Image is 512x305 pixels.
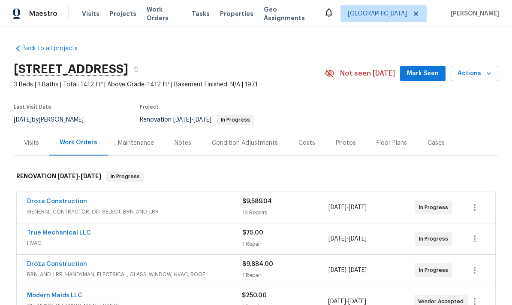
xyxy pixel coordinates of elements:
span: - [328,266,367,274]
span: - [57,173,101,179]
span: In Progress [419,203,452,212]
div: Notes [175,139,191,147]
span: Visits [82,9,99,18]
span: $9,589.04 [242,198,272,204]
div: Condition Adjustments [212,139,278,147]
button: Copy Address [128,61,144,77]
span: Renovation [140,117,254,123]
span: - [328,203,367,212]
button: Actions [451,66,498,82]
span: [PERSON_NAME] [447,9,499,18]
span: [DATE] [328,236,346,242]
div: RENOVATION [DATE]-[DATE]In Progress [14,163,498,190]
span: Geo Assignments [264,5,313,22]
span: In Progress [419,235,452,243]
span: [DATE] [349,267,367,273]
span: [DATE] [349,204,367,210]
span: - [328,235,367,243]
span: In Progress [419,266,452,274]
span: Maestro [29,9,57,18]
span: [DATE] [193,117,211,123]
div: Photos [336,139,356,147]
div: 19 Repairs [242,208,328,217]
span: BRN_AND_LRR, HANDYMAN, ELECTRICAL, GLASS_WINDOW, HVAC, ROOF [27,270,242,279]
span: [DATE] [328,267,346,273]
span: Work Orders [147,5,181,22]
button: Mark Seen [400,66,446,82]
span: [DATE] [14,117,32,123]
span: [DATE] [81,173,101,179]
div: 1 Repair [242,271,328,280]
span: [DATE] [173,117,191,123]
span: Actions [458,68,491,79]
a: Droza Construction [27,261,87,267]
h6: RENOVATION [16,171,101,182]
span: $9,884.00 [242,261,273,267]
a: Droza Construction [27,198,87,204]
span: GENERAL_CONTRACTOR, OD_SELECT, BRN_AND_LRR [27,207,242,216]
span: - [173,117,211,123]
span: HVAC [27,239,242,247]
div: Cases [428,139,445,147]
span: $250.00 [242,293,267,299]
span: In Progress [217,117,253,122]
span: [DATE] [328,299,346,305]
span: $75.00 [242,230,263,236]
span: [DATE] [349,236,367,242]
div: 1 Repair [242,240,328,248]
div: Maintenance [118,139,154,147]
span: Tasks [192,11,210,17]
div: Costs [298,139,315,147]
span: Projects [110,9,136,18]
span: [DATE] [348,299,366,305]
span: Last Visit Date [14,104,51,110]
span: [DATE] [328,204,346,210]
span: 3 Beds | 1 Baths | Total: 1412 ft² | Above Grade: 1412 ft² | Basement Finished: N/A | 1971 [14,80,325,89]
span: [GEOGRAPHIC_DATA] [348,9,407,18]
span: Properties [220,9,253,18]
div: by [PERSON_NAME] [14,115,94,125]
span: Project [140,104,159,110]
a: True Mechanical LLC [27,230,91,236]
span: [DATE] [57,173,78,179]
div: Floor Plans [376,139,407,147]
div: Visits [24,139,39,147]
span: Mark Seen [407,68,439,79]
span: Not seen [DATE] [340,69,395,78]
a: Back to all projects [14,44,96,53]
a: Modern Maids LLC [27,293,82,299]
div: Work Orders [60,138,97,147]
span: In Progress [107,172,143,181]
